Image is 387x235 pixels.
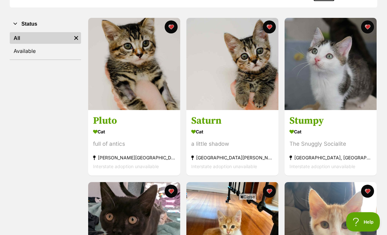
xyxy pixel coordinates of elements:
[263,185,276,198] button: favourite
[191,128,274,137] div: Cat
[93,140,175,149] div: full of antics
[93,154,175,163] div: [PERSON_NAME][GEOGRAPHIC_DATA]
[263,21,276,34] button: favourite
[10,31,81,60] div: Status
[191,154,274,163] div: [GEOGRAPHIC_DATA][PERSON_NAME][GEOGRAPHIC_DATA]
[71,32,81,44] a: Remove filter
[88,18,180,110] img: Pluto
[165,185,178,198] button: favourite
[285,110,377,176] a: Stumpy Cat The Snuggly Socialite [GEOGRAPHIC_DATA], [GEOGRAPHIC_DATA] Interstate adoption unavail...
[165,21,178,34] button: favourite
[191,164,257,170] span: Interstate adoption unavailable
[289,154,372,163] div: [GEOGRAPHIC_DATA], [GEOGRAPHIC_DATA]
[10,45,81,57] a: Available
[361,21,374,34] button: favourite
[191,140,274,149] div: a little shadow
[36,203,351,232] iframe: Advertisement
[93,128,175,137] div: Cat
[10,20,81,29] button: Status
[93,115,175,128] h3: Pluto
[186,110,278,176] a: Saturn Cat a little shadow [GEOGRAPHIC_DATA][PERSON_NAME][GEOGRAPHIC_DATA] Interstate adoption un...
[289,128,372,137] div: Cat
[361,185,374,198] button: favourite
[346,212,381,232] iframe: Help Scout Beacon - Open
[289,115,372,128] h3: Stumpy
[10,32,71,44] a: All
[289,140,372,149] div: The Snuggly Socialite
[285,18,377,110] img: Stumpy
[88,110,180,176] a: Pluto Cat full of antics [PERSON_NAME][GEOGRAPHIC_DATA] Interstate adoption unavailable favourite
[186,18,278,110] img: Saturn
[239,193,256,200] span: Close
[191,115,274,128] h3: Saturn
[93,164,159,170] span: Interstate adoption unavailable
[289,164,355,170] span: Interstate adoption unavailable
